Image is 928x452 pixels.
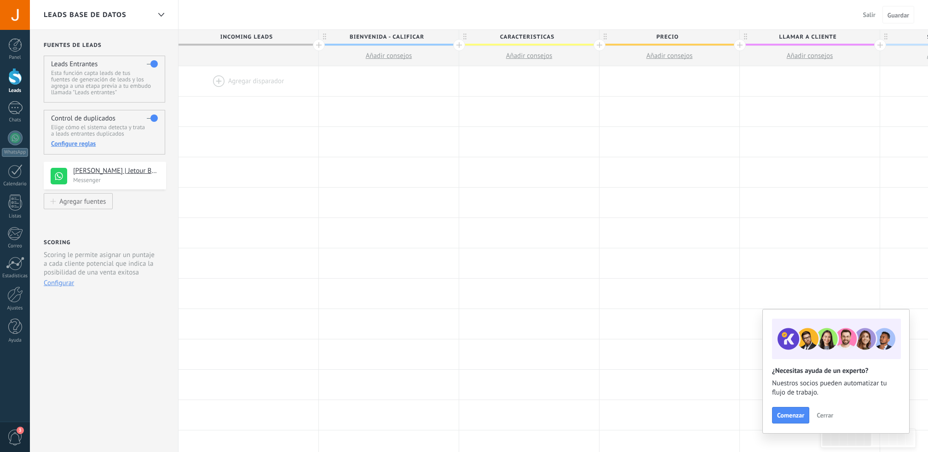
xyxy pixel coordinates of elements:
span: Cerrar [817,412,833,418]
span: Bienvenida - calificar [319,30,454,44]
h2: Scoring [44,239,70,246]
p: Messenger [73,176,161,184]
div: Configure reglas [51,139,157,148]
p: Scoring le permite asignar un puntaje a cada cliente potencial que indica la posibilidad de una v... [44,251,158,277]
div: Panel [2,55,29,61]
div: Calendario [2,181,29,187]
div: Correo [2,243,29,249]
span: Salir [863,11,876,19]
button: Configurar [44,279,74,287]
div: Agregar fuentes [59,197,106,205]
div: Ayuda [2,338,29,343]
span: LEADS BASE DE DATOS [44,11,127,19]
button: Añadir consejos [319,46,459,66]
span: Comenzar [777,412,804,418]
span: Añadir consejos [366,51,412,60]
button: Comenzar [772,407,809,423]
span: Nuestros socios pueden automatizar tu flujo de trabajo. [772,379,900,397]
span: Añadir consejos [646,51,693,60]
button: Cerrar [813,408,837,422]
span: Llamar a cliente [740,30,875,44]
p: Elige cómo el sistema detecta y trata a leads entrantes duplicados [51,124,157,137]
div: Incoming leads [179,30,318,44]
span: Precio [599,30,735,44]
span: Añadir consejos [787,51,833,60]
h4: Control de duplicados [51,114,115,123]
div: LEADS BASE DE DATOS [153,6,169,24]
button: Añadir consejos [740,46,880,66]
span: Incoming leads [179,30,314,44]
p: Esta función capta leads de tus fuentes de generación de leads y los agrega a una etapa previa a ... [51,70,157,96]
div: WhatsApp [2,148,28,157]
button: Guardar [882,6,914,23]
span: Guardar [888,12,909,18]
span: Añadir consejos [506,51,553,60]
button: Agregar fuentes [44,193,113,209]
button: Añadir consejos [599,46,739,66]
button: Añadir consejos [459,46,599,66]
div: Precio [599,30,739,44]
h2: Fuentes de leads [44,42,166,49]
div: Estadísticas [2,273,29,279]
button: Salir [859,8,879,22]
span: 3 [17,427,24,434]
div: Bienvenida - calificar [319,30,459,44]
span: caracteristicas [459,30,594,44]
div: caracteristicas [459,30,599,44]
div: Ajustes [2,305,29,311]
div: Llamar a cliente [740,30,880,44]
h2: ¿Necesitas ayuda de un experto? [772,366,900,375]
div: Leads [2,88,29,94]
h4: [PERSON_NAME] | Jetour Bellavista [73,166,159,176]
div: Listas [2,213,29,219]
div: Chats [2,117,29,123]
h4: Leads Entrantes [51,60,98,69]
